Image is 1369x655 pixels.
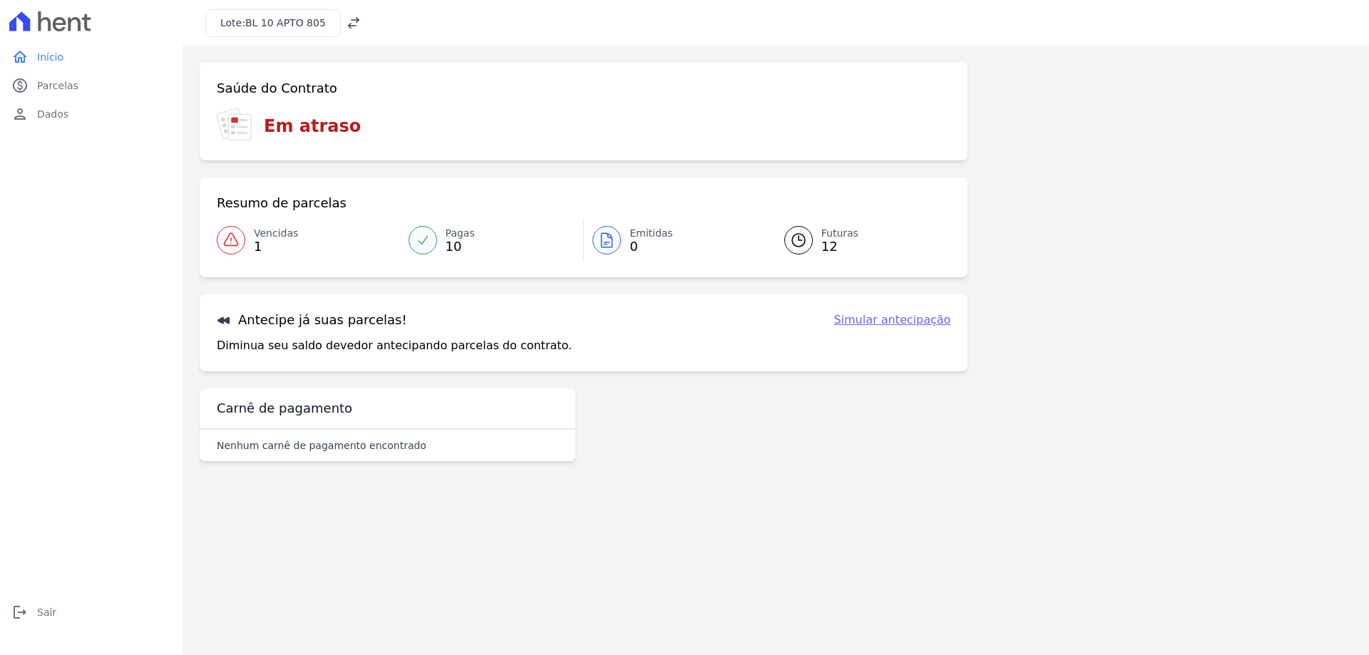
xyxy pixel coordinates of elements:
[6,43,177,71] a: homeInício
[6,598,177,626] a: logoutSair
[37,107,68,121] span: Dados
[6,71,177,100] a: paidParcelas
[217,438,426,453] p: Nenhum carnê de pagamento encontrado
[821,241,858,252] span: 12
[630,241,673,252] span: 0
[245,17,326,29] span: BL 10 APTO 805
[446,241,475,252] span: 10
[834,311,950,329] a: Simular antecipação
[584,220,767,260] a: Emitidas 0
[767,220,951,260] a: Futuras 12
[220,16,326,31] h3: Lote:
[11,604,29,621] i: logout
[6,100,177,128] a: personDados
[217,337,572,354] p: Diminua seu saldo devedor antecipando parcelas do contrato.
[37,50,63,64] span: Início
[217,400,352,417] h3: Carnê de pagamento
[37,605,56,619] span: Sair
[264,113,361,139] h3: Em atraso
[217,80,337,97] h3: Saúde do Contrato
[11,48,29,66] i: home
[11,77,29,94] i: paid
[254,241,298,252] span: 1
[630,226,673,241] span: Emitidas
[446,226,475,241] span: Pagas
[37,78,78,93] span: Parcelas
[11,105,29,123] i: person
[400,220,584,260] a: Pagas 10
[217,311,407,329] h3: Antecipe já suas parcelas!
[254,226,298,241] span: Vencidas
[217,195,347,212] h3: Resumo de parcelas
[821,226,858,241] span: Futuras
[217,220,400,260] a: Vencidas 1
